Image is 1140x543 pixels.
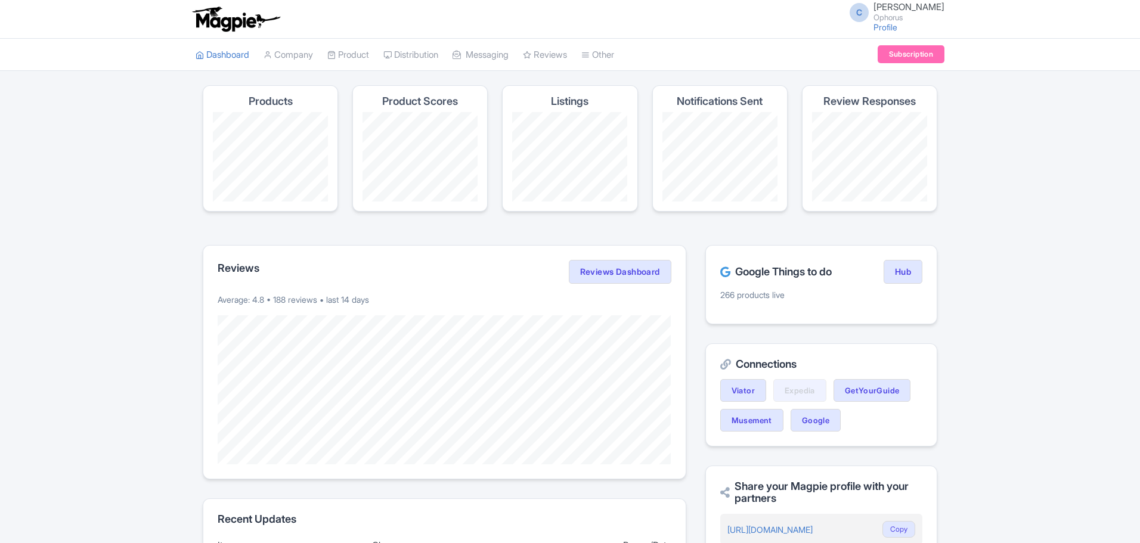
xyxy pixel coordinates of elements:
[190,6,282,32] img: logo-ab69f6fb50320c5b225c76a69d11143b.png
[569,260,671,284] a: Reviews Dashboard
[878,45,944,63] a: Subscription
[453,39,509,72] a: Messaging
[873,1,944,13] span: [PERSON_NAME]
[249,95,293,107] h4: Products
[264,39,313,72] a: Company
[581,39,614,72] a: Other
[218,293,671,306] p: Average: 4.8 • 188 reviews • last 14 days
[823,95,916,107] h4: Review Responses
[551,95,588,107] h4: Listings
[218,262,259,274] h2: Reviews
[720,409,783,432] a: Musement
[727,525,813,535] a: [URL][DOMAIN_NAME]
[791,409,841,432] a: Google
[720,266,832,278] h2: Google Things to do
[720,358,922,370] h2: Connections
[382,95,458,107] h4: Product Scores
[842,2,944,21] a: C [PERSON_NAME] Ophorus
[834,379,911,402] a: GetYourGuide
[720,288,922,301] p: 266 products live
[327,39,369,72] a: Product
[523,39,567,72] a: Reviews
[196,39,249,72] a: Dashboard
[873,22,897,32] a: Profile
[873,14,944,21] small: Ophorus
[720,379,766,402] a: Viator
[850,3,869,22] span: C
[218,513,671,525] h2: Recent Updates
[773,379,826,402] a: Expedia
[383,39,438,72] a: Distribution
[884,260,922,284] a: Hub
[677,95,763,107] h4: Notifications Sent
[882,521,915,538] button: Copy
[720,480,922,504] h2: Share your Magpie profile with your partners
